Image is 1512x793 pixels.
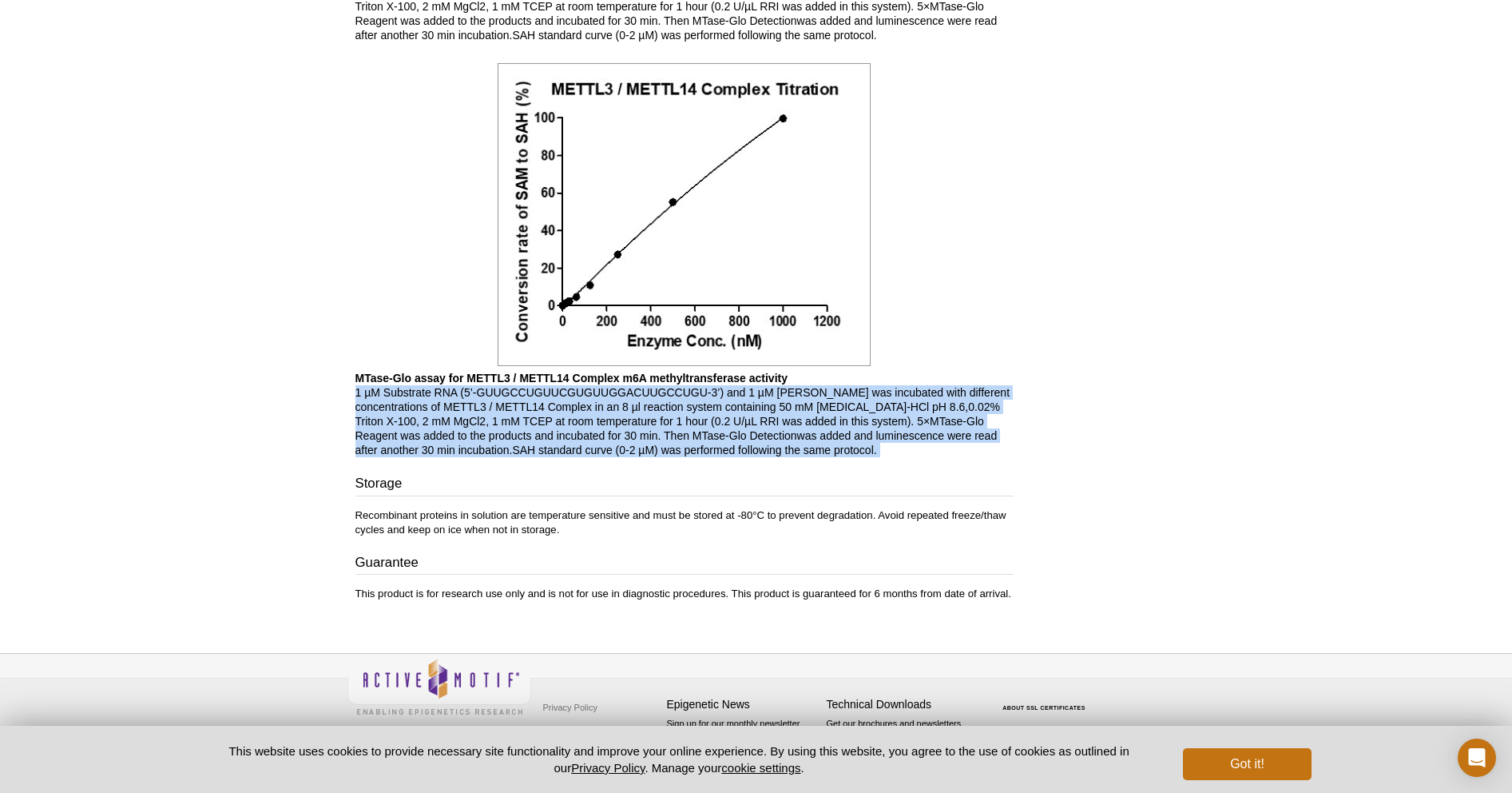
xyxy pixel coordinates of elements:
[539,695,601,719] a: Privacy Policy
[355,372,788,385] b: MTase-Glo assay for METTL3 / METTL14 Complex m6A methyltransferase activity
[355,587,1014,601] p: This product is for research use only and is not for use in diagnostic procedures. This product i...
[355,553,1014,576] h3: Guarantee
[347,654,531,719] img: Active Motif,
[355,371,1014,457] p: 1 µM Substrate RNA (5’-GUUGCCUGUUCGUGUUGGACUUGCCUGU-3’) and 1 µM [PERSON_NAME] was incubated with...
[571,761,645,775] a: Privacy Policy
[827,698,978,711] h4: Technical Downloads
[1002,705,1085,711] a: ABOUT SSL CERTIFICATES
[355,508,1014,537] p: Recombinant proteins in solution are temperature sensitive and must be stored at -80°C to prevent...
[1458,739,1496,777] div: Open Intercom Messenger
[1183,748,1311,780] button: Got it!
[667,698,819,711] h4: Epigenetic News
[667,717,819,771] p: Sign up for our monthly newsletter highlighting recent publications in the field of epigenetics.
[986,682,1106,717] table: Click to Verify - This site chose Symantec SSL for secure e-commerce and confidential communicati...
[498,63,871,366] img: MTase-Glo assay for METTL3 / METTL14 Complex m6A methyltransferase activity
[721,761,800,775] button: cookie settings
[201,743,1157,776] p: This website uses cookies to provide necessary site functionality and improve your online experie...
[539,719,623,743] a: Terms & Conditions
[355,474,1014,496] h3: Storage
[827,717,978,758] p: Get our brochures and newsletters, or request them by mail.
